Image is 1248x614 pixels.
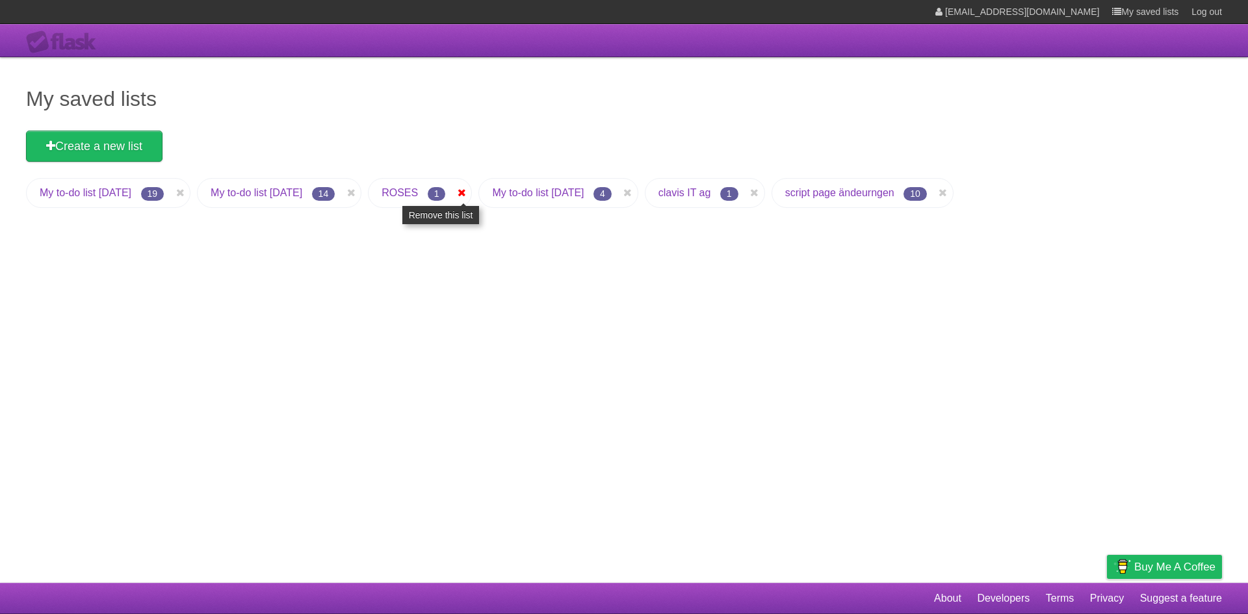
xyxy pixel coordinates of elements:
h1: My saved lists [26,83,1222,114]
a: My to-do list [DATE] [492,187,584,198]
img: Buy me a coffee [1113,556,1131,578]
span: 1 [428,187,446,201]
span: 10 [903,187,927,201]
a: ROSES [382,187,418,198]
span: 1 [720,187,738,201]
a: Buy me a coffee [1107,555,1222,579]
a: Developers [977,586,1030,611]
a: Terms [1046,586,1074,611]
a: script page ändeurngen [785,187,894,198]
div: Flask [26,31,104,54]
a: clavis IT ag [658,187,711,198]
a: Create a new list [26,131,162,162]
a: My to-do list [DATE] [211,187,302,198]
a: My to-do list [DATE] [40,187,131,198]
span: 14 [312,187,335,201]
a: About [934,586,961,611]
a: Privacy [1090,586,1124,611]
span: Buy me a coffee [1134,556,1215,578]
span: 19 [141,187,164,201]
a: Suggest a feature [1140,586,1222,611]
span: 4 [593,187,612,201]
